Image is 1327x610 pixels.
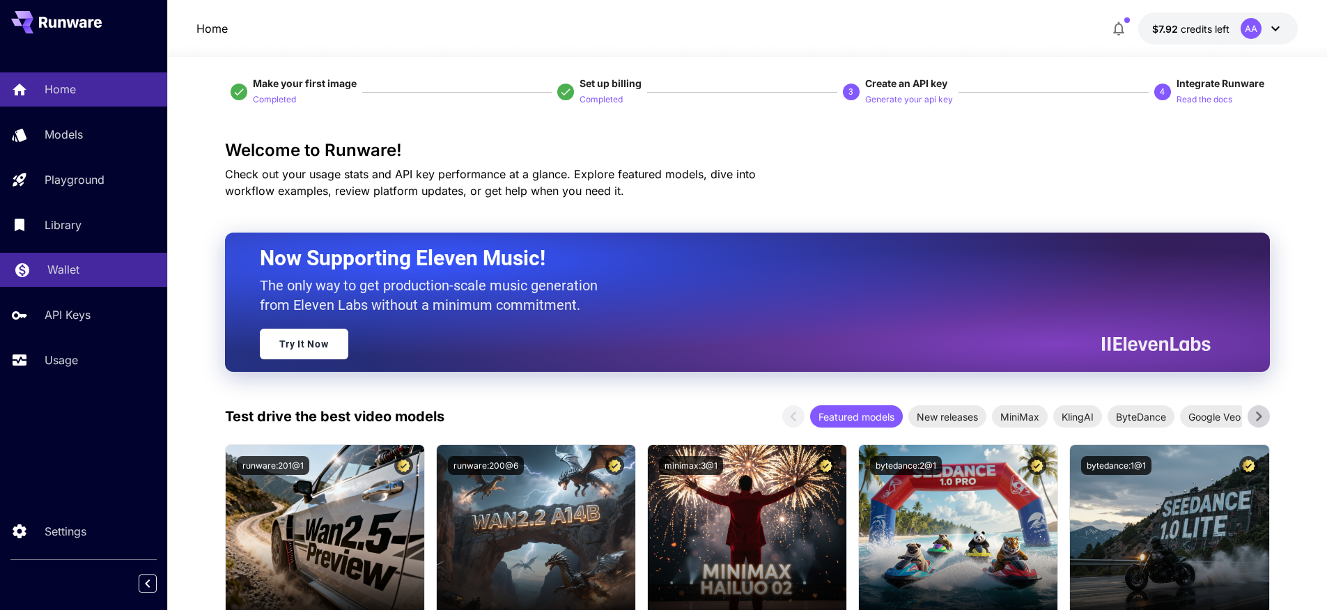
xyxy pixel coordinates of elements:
p: Generate your api key [865,93,953,107]
p: Completed [580,93,623,107]
span: ByteDance [1108,409,1174,424]
div: Widget de chat [1257,543,1327,610]
div: $7.91947 [1152,22,1229,36]
button: Certified Model – Vetted for best performance and includes a commercial license. [816,456,835,475]
p: Completed [253,93,296,107]
p: Usage [45,352,78,368]
div: Collapse sidebar [149,571,167,596]
div: Google Veo [1180,405,1249,428]
p: Home [45,81,76,97]
p: Library [45,217,82,233]
h3: Welcome to Runware! [225,141,1270,160]
p: Models [45,126,83,143]
p: 3 [848,86,853,98]
button: Completed [253,91,296,107]
span: New releases [908,409,986,424]
div: MiniMax [992,405,1048,428]
button: Completed [580,91,623,107]
span: Integrate Runware [1177,77,1264,89]
a: Home [196,20,228,37]
button: minimax:3@1 [659,456,723,475]
button: Generate your api key [865,91,953,107]
button: Certified Model – Vetted for best performance and includes a commercial license. [1027,456,1046,475]
div: Featured models [810,405,903,428]
div: ByteDance [1108,405,1174,428]
p: The only way to get production-scale music generation from Eleven Labs without a minimum commitment. [260,276,608,315]
span: MiniMax [992,409,1048,424]
span: Featured models [810,409,903,424]
div: KlingAI [1053,405,1102,428]
div: AA [1241,18,1262,39]
p: Settings [45,523,86,540]
a: Try It Now [260,329,348,359]
button: Certified Model – Vetted for best performance and includes a commercial license. [605,456,624,475]
span: KlingAI [1053,409,1102,424]
button: bytedance:2@1 [870,456,942,475]
h2: Now Supporting Eleven Music! [260,245,1200,272]
nav: breadcrumb [196,20,228,37]
p: 4 [1160,86,1165,98]
span: Check out your usage stats and API key performance at a glance. Explore featured models, dive int... [225,167,756,198]
button: runware:200@6 [448,456,524,475]
p: Playground [45,171,104,188]
div: New releases [908,405,986,428]
p: API Keys [45,306,91,323]
span: Google Veo [1180,409,1249,424]
button: $7.91947AA [1138,13,1298,45]
span: credits left [1181,23,1229,35]
button: Collapse sidebar [139,574,157,593]
span: $7.92 [1152,23,1181,35]
button: runware:201@1 [237,456,309,475]
p: Read the docs [1177,93,1232,107]
p: Wallet [47,261,79,278]
p: Test drive the best video models [225,406,444,427]
span: Make your first image [253,77,357,89]
button: Certified Model – Vetted for best performance and includes a commercial license. [1239,456,1258,475]
span: Create an API key [865,77,947,89]
button: Read the docs [1177,91,1232,107]
button: bytedance:1@1 [1081,456,1151,475]
span: Set up billing [580,77,642,89]
iframe: Chat Widget [1257,543,1327,610]
button: Certified Model – Vetted for best performance and includes a commercial license. [394,456,413,475]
